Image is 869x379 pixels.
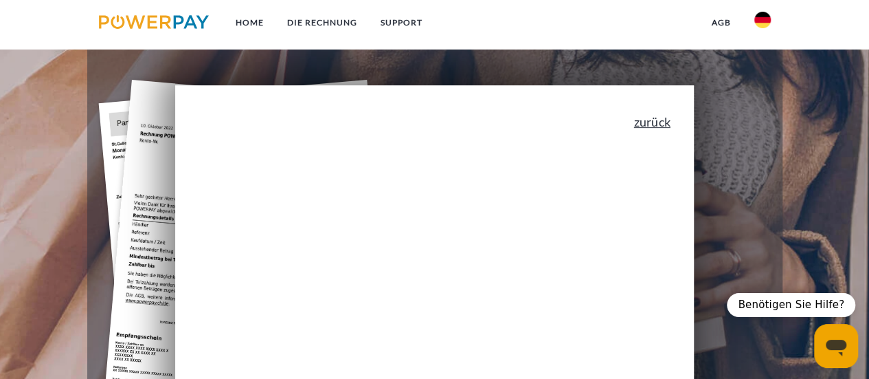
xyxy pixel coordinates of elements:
[275,10,368,35] a: DIE RECHNUNG
[754,12,771,28] img: de
[368,10,433,35] a: SUPPORT
[814,324,858,368] iframe: Schaltfläche zum Öffnen des Messaging-Fensters; Konversation läuft
[700,10,743,35] a: agb
[99,15,210,29] img: logo-powerpay.svg
[727,293,855,317] div: Benötigen Sie Hilfe?
[223,10,275,35] a: Home
[634,116,670,128] a: zurück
